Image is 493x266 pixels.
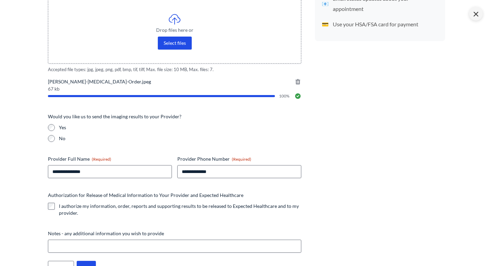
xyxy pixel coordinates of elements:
label: Yes [59,124,301,131]
label: Notes - any additional information you wish to provide [48,230,301,237]
span: 100% [279,94,290,98]
label: No [59,135,301,142]
label: I authorize my information, order, reports and supporting results to be released to Expected Heal... [59,203,301,216]
span: [PERSON_NAME]-[MEDICAL_DATA]-Order.jpeg [48,78,301,85]
span: (Required) [232,157,251,162]
span: 67 kb [48,87,301,91]
li: Use your HSA/FSA card for payment [322,19,438,29]
legend: Authorization for Release of Medical Information to Your Provider and Expected Healthcare [48,192,243,199]
span: Accepted file types: jpg, jpeg, png, pdf, bmp, tif, tiff, Max. file size: 10 MB, Max. files: 7. [48,66,301,73]
span: Drop files here or [62,28,287,32]
span: (Required) [92,157,111,162]
span: 💳 [322,19,329,29]
label: Provider Full Name [48,156,172,162]
span: × [469,7,483,21]
button: select files, imaging order or prescription(required) [158,37,192,50]
label: Provider Phone Number [177,156,301,162]
legend: Would you like us to send the imaging results to your Provider? [48,113,181,120]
